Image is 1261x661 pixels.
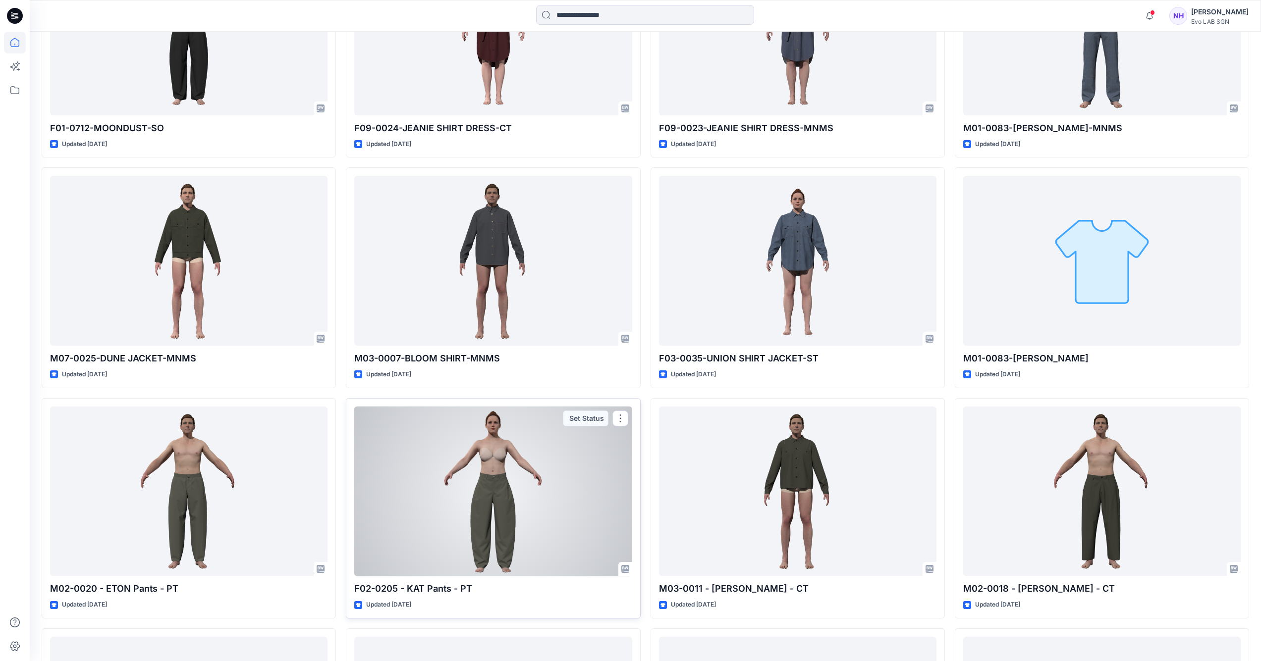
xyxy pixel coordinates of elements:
p: F09-0023-JEANIE SHIRT DRESS-MNMS [659,121,936,135]
p: M02-0020 - ETON Pants - PT [50,582,328,596]
div: Evo LAB SGN [1191,18,1249,25]
a: M02-0018 - DAVE Pants - CT [963,407,1241,576]
p: M03-0007-BLOOM SHIRT-MNMS [354,352,632,365]
p: Updated [DATE] [975,139,1020,150]
a: F03-0035-UNION SHIRT JACKET-ST [659,176,936,346]
a: M01-0083-LOOM CARPENTER [963,176,1241,346]
p: M01-0083-[PERSON_NAME]-MNMS [963,121,1241,135]
a: M03-0007-BLOOM SHIRT-MNMS [354,176,632,346]
a: M03-0011 - PEDRO Overshirt - CT [659,407,936,576]
p: Updated [DATE] [366,139,411,150]
p: M02-0018 - [PERSON_NAME] - CT [963,582,1241,596]
p: M01-0083-[PERSON_NAME] [963,352,1241,365]
div: NH [1169,7,1187,25]
p: Updated [DATE] [366,600,411,610]
p: Updated [DATE] [62,369,107,380]
p: Updated [DATE] [671,600,716,610]
p: M03-0011 - [PERSON_NAME] - CT [659,582,936,596]
p: Updated [DATE] [975,369,1020,380]
a: M02-0020 - ETON Pants - PT [50,407,328,576]
a: F02-0205 - KAT Pants - PT [354,407,632,576]
p: Updated [DATE] [975,600,1020,610]
p: F02-0205 - KAT Pants - PT [354,582,632,596]
div: [PERSON_NAME] [1191,6,1249,18]
a: M07-0025-DUNE JACKET-MNMS [50,176,328,346]
p: F03-0035-UNION SHIRT JACKET-ST [659,352,936,365]
p: F09-0024-JEANIE SHIRT DRESS-CT [354,121,632,135]
p: M07-0025-DUNE JACKET-MNMS [50,352,328,365]
p: Updated [DATE] [366,369,411,380]
p: Updated [DATE] [62,139,107,150]
p: Updated [DATE] [671,369,716,380]
p: Updated [DATE] [62,600,107,610]
p: F01-0712-MOONDUST-SO [50,121,328,135]
p: Updated [DATE] [671,139,716,150]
